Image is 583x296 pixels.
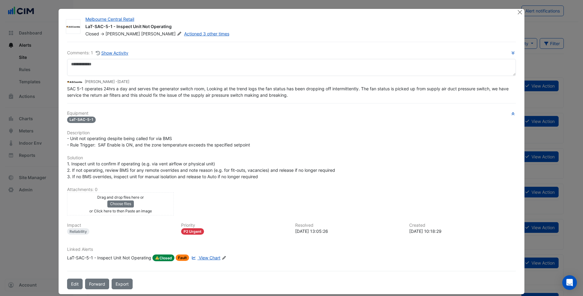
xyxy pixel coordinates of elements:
h6: Attachments: 0 [67,187,516,192]
h6: Created [409,223,516,228]
span: 2025-08-27 13:05:24 [117,79,129,84]
span: [PERSON_NAME] [141,31,183,37]
fa-icon: Edit Linked Alerts [222,256,226,260]
div: [DATE] 13:05:26 [295,228,402,234]
span: Fault [176,254,189,261]
span: Closed [152,254,174,261]
div: [DATE] 10:18:29 [409,228,516,234]
button: Show Activity [95,49,129,56]
img: AG Coombs [66,24,80,30]
span: -> [100,31,104,36]
div: LaT-SAC-5-1 - Inspect Unit Not Operating [67,254,151,261]
a: View Chart [190,254,220,261]
small: or Click here to then Paste an image [89,209,152,213]
div: LaT-SAC-5-1 - Inspect Unit Not Operating [85,23,510,31]
span: [PERSON_NAME] [106,31,140,36]
span: LaT-SAC-5-1 [67,117,96,123]
h6: Equipment [67,111,516,116]
h6: Linked Alerts [67,247,516,252]
h6: Resolved [295,223,402,228]
span: - Unit not operating despite being called for via BMS - Rule Trigger: SAF Enable is ON, and the z... [67,136,250,147]
a: Export [112,279,133,289]
img: AG Coombs [67,79,82,85]
h6: Priority [181,223,288,228]
a: Melbourne Central Retail [85,16,134,22]
span: 1. Inspect unit to confirm if operating (e.g. via vent airflow or physical unit) 2. If not operat... [67,161,335,179]
h6: Description [67,130,516,135]
button: Edit [67,279,83,289]
button: Close [517,9,523,15]
span: SAC 5-1 operates 24hrs a day and serves the generator switch room, Looking at the trend logs the ... [67,86,510,98]
span: View Chart [199,255,220,260]
small: Drag and drop files here or [97,195,144,200]
span: Closed [85,31,99,36]
h6: Impact [67,223,174,228]
div: Comments: 1 [67,49,129,56]
button: Forward [85,279,109,289]
div: Open Intercom Messenger [562,275,577,290]
div: P2 Urgent [181,228,204,235]
div: Reliability [67,228,89,235]
a: Actioned 3 other times [184,31,229,36]
h6: Solution [67,155,516,161]
button: Choose files [107,200,134,207]
small: [PERSON_NAME] - [85,79,129,85]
